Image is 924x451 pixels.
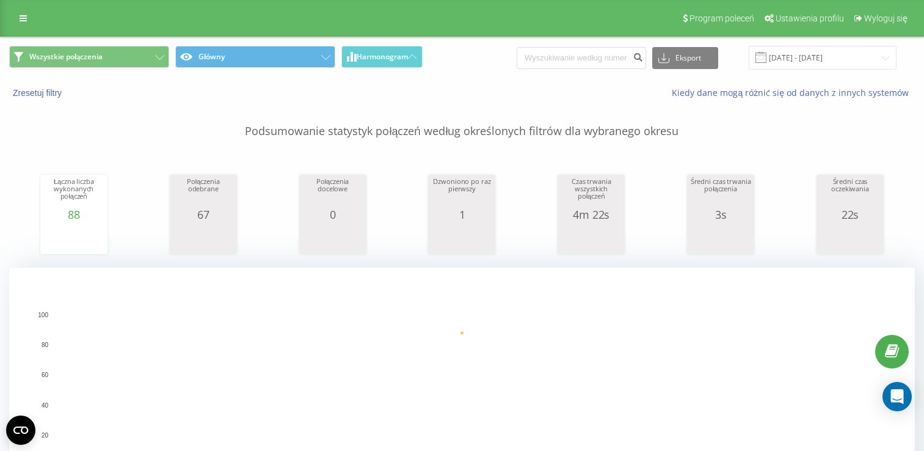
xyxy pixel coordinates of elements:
div: 1 [431,208,492,221]
div: Średni czas trwania połączenia [690,178,751,208]
div: Czas trwania wszystkich połączeń [561,178,622,208]
svg: A chart. [820,221,881,257]
svg: A chart. [690,221,751,257]
text: 20 [42,432,49,439]
svg: A chart. [173,221,234,257]
text: 40 [42,402,49,409]
button: Open CMP widget [6,416,35,445]
div: Połączenia docelowe [302,178,363,208]
button: Harmonogram [341,46,423,68]
div: 88 [43,208,104,221]
div: Open Intercom Messenger [882,382,912,411]
svg: A chart. [561,221,622,257]
div: 4m 22s [561,208,622,221]
svg: A chart. [431,221,492,257]
input: Wyszukiwanie według numeru [517,47,646,69]
div: 3s [690,208,751,221]
div: Połączenia odebrane [173,178,234,208]
text: 100 [38,312,48,318]
div: 22s [820,208,881,221]
button: Zresetuj filtry [9,87,68,98]
a: Kiedy dane mogą różnić się od danych z innych systemów [672,87,915,98]
div: 0 [302,208,363,221]
span: Program poleceń [689,13,754,23]
p: Podsumowanie statystyk połączeń według określonych filtrów dla wybranego okresu [9,99,915,139]
button: Wszystkie połączenia [9,46,169,68]
span: Wyloguj się [864,13,908,23]
button: Eksport [652,47,718,69]
text: 60 [42,372,49,379]
div: Łączna liczba wykonanych połączeń [43,178,104,208]
svg: A chart. [302,221,363,257]
div: Dzwoniono po raz pierwszy [431,178,492,208]
button: Główny [175,46,335,68]
svg: A chart. [43,221,104,257]
text: 80 [42,342,49,348]
span: Ustawienia profilu [776,13,844,23]
div: Średni czas oczekiwania [820,178,881,208]
span: Harmonogram [357,53,408,61]
span: Wszystkie połączenia [29,52,103,62]
div: 67 [173,208,234,221]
